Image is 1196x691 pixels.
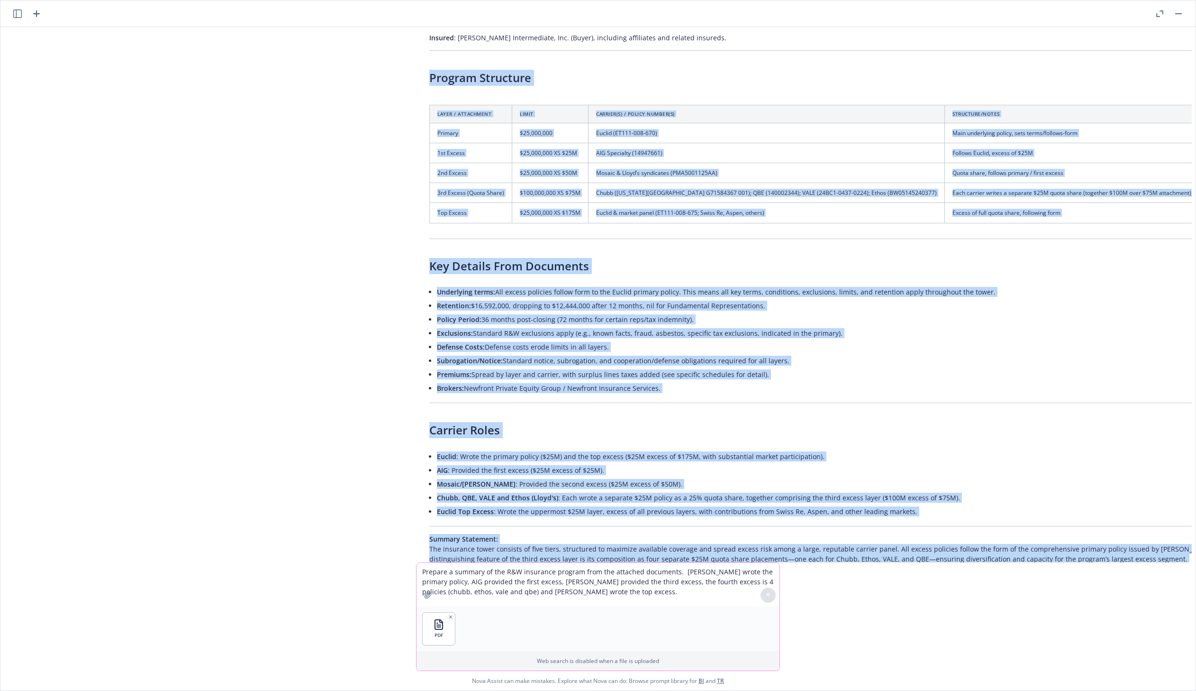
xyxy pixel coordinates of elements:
[437,452,456,461] span: Euclid
[512,143,589,163] td: $25,000,000 XS $25M
[589,163,945,183] td: Mosaic & Lloyd’s syndicates (PMA5001125AA)
[589,123,945,143] td: Euclid (ET111-008-670)
[430,143,512,163] td: 1st Excess
[430,183,512,203] td: 3rd Excess (Quota Share)
[429,33,454,42] span: Insured
[437,493,558,502] span: Chubb, QBE, VALE and Ethos (Lloyd's)
[589,183,945,203] td: Chubb ([US_STATE][GEOGRAPHIC_DATA] G71584367 001); QBE (140002344); VALE (24BC1-0437-0224); Ethos...
[437,356,503,365] span: Subrogation/Notice:
[512,183,589,203] td: $100,000,000 XS $75M
[435,632,443,638] span: PDF
[437,370,471,379] span: Premiums:
[423,613,455,645] button: PDF
[437,507,494,516] span: Euclid Top Excess
[512,123,589,143] td: $25,000,000
[430,203,512,223] td: Top Excess
[472,671,724,691] span: Nova Assist can make mistakes. Explore what Nova can do: Browse prompt library for and
[437,479,516,488] span: Mosaic/[PERSON_NAME]
[437,342,485,351] span: Defense Costs:
[512,163,589,183] td: $25,000,000 XS $50M
[698,677,704,685] a: BI
[437,287,495,296] span: Underlying terms:
[437,301,471,310] span: Retention:
[512,105,589,123] th: Limit
[589,105,945,123] th: Carrier(s) / Policy Number(s)
[512,203,589,223] td: $25,000,000 XS $175M
[437,315,481,324] span: Policy Period:
[429,534,498,544] span: Summary Statement:
[717,677,724,685] a: TR
[589,203,945,223] td: Euclid & market panel (ET111-008-675; Swiss Re, Aspen, others)
[437,329,473,338] span: Exclusions:
[589,143,945,163] td: AIG Specialty (14947661)
[430,163,512,183] td: 2nd Excess
[430,123,512,143] td: Primary
[422,657,774,665] p: Web search is disabled when a file is uploaded
[437,466,448,475] span: AIG
[437,384,464,393] span: Brokers:
[430,105,512,123] th: Layer / Attachment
